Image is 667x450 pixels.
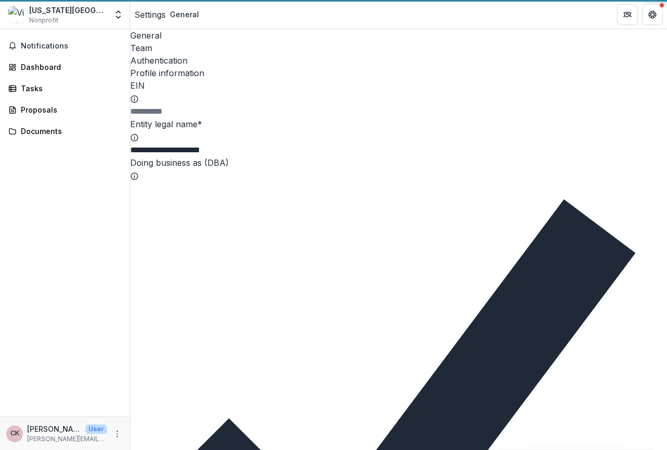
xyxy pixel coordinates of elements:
[10,430,19,437] div: Claudia Kessel
[642,4,663,25] button: Get Help
[21,104,117,115] div: Proposals
[21,126,117,137] div: Documents
[4,80,126,97] a: Tasks
[111,4,126,25] button: Open entity switcher
[130,80,145,91] label: EIN
[130,54,667,67] a: Authentication
[8,6,25,23] img: Virginia Living Museum
[27,423,81,434] p: [PERSON_NAME]
[134,8,166,21] a: Settings
[134,7,203,22] nav: breadcrumb
[130,29,667,42] a: General
[130,67,667,79] h2: Profile information
[170,9,199,20] div: General
[29,16,58,25] span: Nonprofit
[130,42,667,54] a: Team
[27,434,107,444] p: [PERSON_NAME][EMAIL_ADDRESS][PERSON_NAME][DOMAIN_NAME]
[85,424,107,434] p: User
[130,119,202,129] label: Entity legal name
[4,101,126,118] a: Proposals
[617,4,638,25] button: Partners
[29,5,107,16] div: [US_STATE][GEOGRAPHIC_DATA]
[21,42,121,51] span: Notifications
[4,38,126,54] button: Notifications
[4,58,126,76] a: Dashboard
[21,83,117,94] div: Tasks
[130,157,229,168] label: Doing business as (DBA)
[111,428,123,440] button: More
[21,62,117,72] div: Dashboard
[4,123,126,140] a: Documents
